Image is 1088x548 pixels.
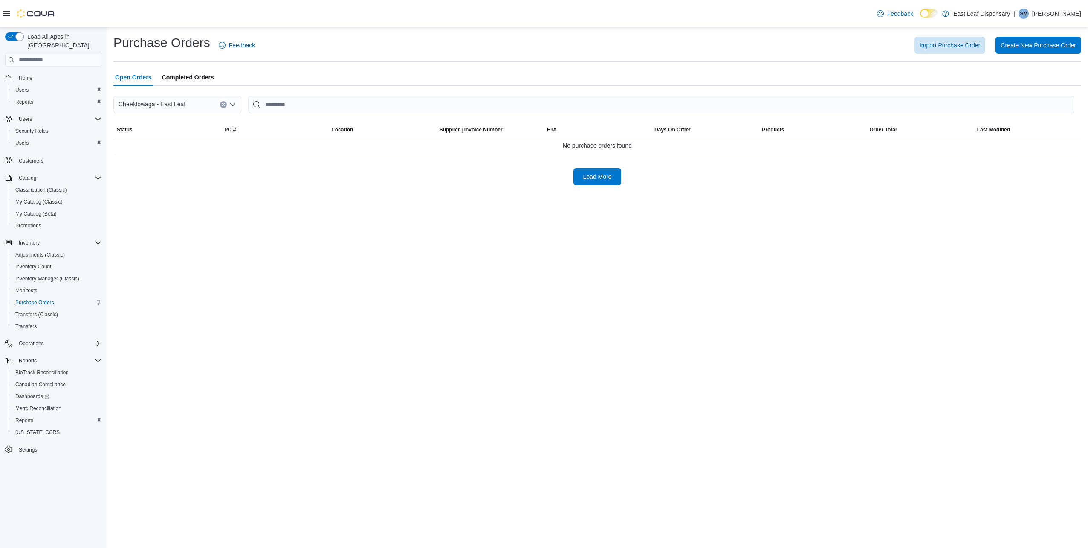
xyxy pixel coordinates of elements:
button: Location [328,123,436,137]
button: ETA [544,123,651,137]
span: BioTrack Reconciliation [15,369,69,376]
span: Days On Order [654,126,691,133]
button: Status [113,123,221,137]
span: Promotions [15,222,41,229]
span: Inventory Count [12,262,101,272]
button: Transfers [9,321,105,332]
button: Inventory [15,238,43,248]
button: Products [758,123,866,137]
a: Canadian Compliance [12,379,69,390]
span: BioTrack Reconciliation [12,367,101,378]
span: Adjustments (Classic) [12,250,101,260]
div: Location [332,126,353,133]
h1: Purchase Orders [113,34,210,51]
span: PO # [224,126,236,133]
span: Home [19,75,32,82]
span: [US_STATE] CCRS [15,429,60,436]
a: [US_STATE] CCRS [12,427,63,437]
span: Dashboards [12,391,101,402]
span: Transfers (Classic) [15,311,58,318]
button: Metrc Reconciliation [9,402,105,414]
span: Security Roles [12,126,101,136]
span: Open Orders [115,69,152,86]
button: Reports [15,356,40,366]
button: My Catalog (Classic) [9,196,105,208]
span: Classification (Classic) [12,185,101,195]
span: Catalog [19,175,36,181]
span: Supplier | Invoice Number [440,126,503,133]
a: Customers [15,156,47,166]
span: Reports [15,417,33,424]
a: Purchase Orders [12,297,58,308]
button: Operations [2,338,105,350]
button: Users [9,137,105,149]
span: Cheektowaga - East Leaf [119,99,185,109]
a: Dashboards [9,391,105,402]
span: Inventory Manager (Classic) [12,274,101,284]
span: Completed Orders [162,69,214,86]
span: GM [1019,9,1027,19]
a: Users [12,138,32,148]
button: Classification (Classic) [9,184,105,196]
button: Days On Order [651,123,758,137]
button: Last Modified [974,123,1081,137]
button: Reports [2,355,105,367]
span: Inventory Count [15,263,52,270]
span: Metrc Reconciliation [15,405,61,412]
button: Customers [2,154,105,166]
a: Settings [15,445,41,455]
button: Users [9,84,105,96]
button: Import Purchase Order [914,37,985,54]
span: Dashboards [15,393,49,400]
a: Users [12,85,32,95]
span: Users [15,140,29,146]
a: Inventory Manager (Classic) [12,274,83,284]
span: Customers [19,157,43,164]
span: Transfers (Classic) [12,309,101,320]
span: Last Modified [977,126,1010,133]
button: Manifests [9,285,105,297]
span: Users [15,114,101,124]
span: Transfers [15,323,37,330]
button: Adjustments (Classic) [9,249,105,261]
button: Home [2,72,105,84]
span: Classification (Classic) [15,187,67,193]
button: [US_STATE] CCRS [9,426,105,438]
a: Reports [12,415,37,426]
span: My Catalog (Classic) [12,197,101,207]
p: East Leaf Dispensary [953,9,1010,19]
span: Reports [15,99,33,105]
p: [PERSON_NAME] [1032,9,1081,19]
span: Users [15,87,29,93]
a: Inventory Count [12,262,55,272]
button: Reports [9,414,105,426]
a: Security Roles [12,126,52,136]
button: Create New Purchase Order [995,37,1081,54]
a: Transfers [12,321,40,332]
a: Feedback [215,37,258,54]
span: Settings [15,444,101,455]
a: Dashboards [12,391,53,402]
button: Inventory [2,237,105,249]
a: My Catalog (Beta) [12,209,60,219]
button: Purchase Orders [9,297,105,309]
span: Feedback [887,9,913,18]
div: Gina Miller [1019,9,1029,19]
span: My Catalog (Classic) [15,198,63,205]
span: Order Total [870,126,897,133]
span: Washington CCRS [12,427,101,437]
a: Feedback [874,5,917,22]
span: My Catalog (Beta) [15,210,57,217]
button: Transfers (Classic) [9,309,105,321]
button: Clear input [220,101,227,108]
span: Load More [583,172,612,181]
button: Inventory Count [9,261,105,273]
a: My Catalog (Classic) [12,197,66,207]
span: Operations [19,340,44,347]
span: Users [12,85,101,95]
button: Load More [573,168,621,185]
span: Reports [19,357,37,364]
span: Canadian Compliance [15,381,66,388]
